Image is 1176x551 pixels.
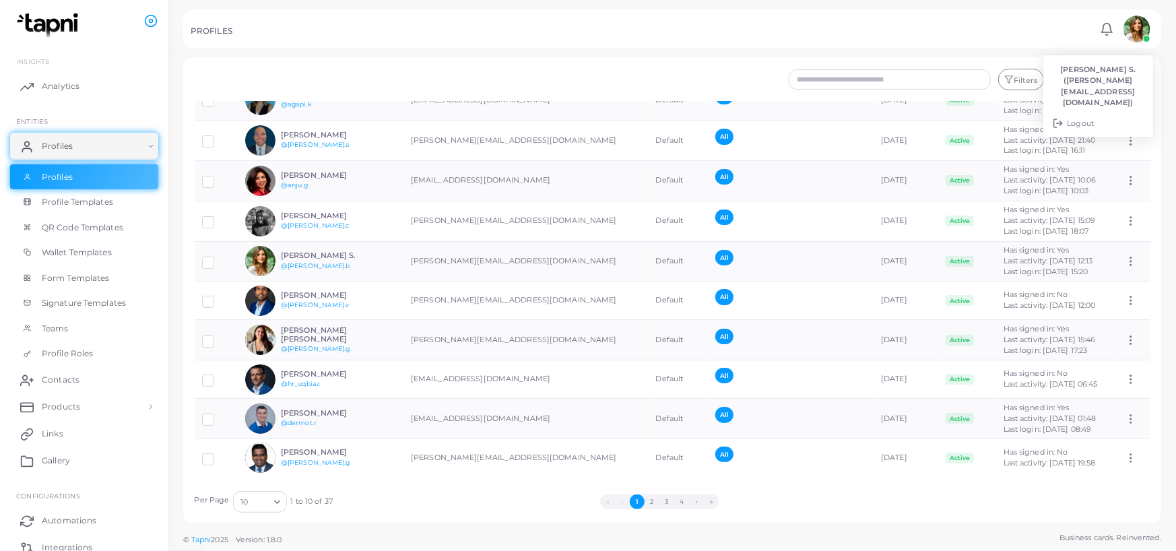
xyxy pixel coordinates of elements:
a: @anju.g [281,181,308,189]
span: Active [946,295,974,306]
h5: PROFILES [191,26,232,36]
img: website_grey.svg [22,35,32,46]
h6: [PERSON_NAME] S. [281,251,380,260]
span: Profile Roles [42,348,93,360]
span: Last login: [DATE] 10:03 [1004,186,1089,195]
a: Gallery [10,447,158,474]
td: [EMAIL_ADDRESS][DOMAIN_NAME] [403,160,649,201]
td: [PERSON_NAME][EMAIL_ADDRESS][DOMAIN_NAME] [403,320,649,360]
a: Links [10,420,158,447]
td: Default [649,282,708,320]
td: [DATE] [874,282,938,320]
span: Version: 1.8.0 [236,535,282,544]
td: Default [649,121,708,161]
a: avatar [1119,15,1154,42]
span: Last login: [DATE] 16:11 [1004,145,1086,155]
img: logo [12,13,87,38]
a: @[PERSON_NAME].g [281,459,350,466]
span: Last activity: [DATE] 20:48 [1004,95,1098,104]
a: Profiles [10,164,158,190]
td: [PERSON_NAME][EMAIL_ADDRESS][DOMAIN_NAME] [403,439,649,477]
h6: [PERSON_NAME] [281,370,380,379]
a: Profile Templates [10,189,158,215]
span: All [715,329,733,344]
td: Default [649,399,708,439]
span: Last activity: [DATE] 15:09 [1004,216,1096,225]
span: Profile Templates [42,196,113,208]
a: Products [10,393,158,420]
input: Search for option [249,494,269,509]
ul: Pagination [333,494,987,509]
button: Go to next page [689,494,704,509]
a: @[PERSON_NAME].g [281,345,350,352]
div: v 4.0.25 [38,22,66,32]
a: @hr_uqbiaz [281,380,320,387]
td: [DATE] [874,241,938,282]
span: Has signed in: No [1004,368,1068,378]
td: [DATE] [874,201,938,241]
a: @[PERSON_NAME].c [281,222,350,229]
span: Business cards. Reinvented. [1059,532,1161,544]
td: [DATE] [874,320,938,360]
ul: avatar [1043,55,1154,138]
td: [EMAIL_ADDRESS][DOMAIN_NAME] [403,360,649,399]
td: [PERSON_NAME][EMAIL_ADDRESS][DOMAIN_NAME] [403,241,649,282]
span: Has signed in: Yes [1004,403,1070,412]
span: Last activity: [DATE] 01:48 [1004,414,1097,423]
h6: [PERSON_NAME] [281,171,380,180]
div: Domain Overview [51,79,121,88]
a: Tapni [191,535,211,544]
span: Last activity: [DATE] 15:46 [1004,335,1096,344]
img: tab_domain_overview_orange.svg [36,78,47,89]
span: Last login: [DATE] 16:32 [1004,106,1088,115]
h6: [PERSON_NAME] [281,131,380,139]
td: Default [649,320,708,360]
span: 10 [240,495,248,509]
span: Configurations [16,492,80,500]
h6: [PERSON_NAME] [281,409,380,418]
td: Default [649,439,708,477]
a: @[PERSON_NAME].b [281,262,350,269]
span: Last login: [DATE] 18:07 [1004,226,1089,236]
a: Wallet Templates [10,240,158,265]
span: Last login: [DATE] 08:49 [1004,424,1092,434]
span: All [715,169,733,185]
span: All [715,250,733,265]
span: Last activity: [DATE] 12:00 [1004,300,1096,310]
td: Default [649,241,708,282]
a: @agapi.k [281,100,312,108]
img: avatar [245,125,275,156]
a: Analytics [10,73,158,100]
img: avatar [245,325,275,355]
td: [PERSON_NAME][EMAIL_ADDRESS][DOMAIN_NAME] [403,201,649,241]
span: Last activity: [DATE] 12:13 [1004,256,1093,265]
span: Active [946,335,974,346]
div: Search for option [233,491,287,513]
span: All [715,129,733,144]
span: 2025 [211,534,228,546]
span: Last activity: [DATE] 19:58 [1004,458,1096,467]
span: Has signed in: Yes [1004,324,1070,333]
a: Automations [10,507,158,534]
a: Teams [10,316,158,342]
button: Go to page 3 [659,494,674,509]
button: Go to page 4 [674,494,689,509]
td: [DATE] [874,360,938,399]
span: Last activity: [DATE] 21:40 [1004,135,1096,145]
img: avatar [245,403,275,434]
td: [DATE] [874,439,938,477]
img: avatar [1123,15,1150,42]
span: INSIGHTS [16,57,49,65]
span: All [715,209,733,225]
div: Keywords by Traffic [149,79,227,88]
span: Logout [1068,118,1095,129]
td: Default [649,160,708,201]
a: Profile Roles [10,341,158,366]
button: Filters [998,69,1044,90]
span: Last login: [DATE] 17:23 [1004,346,1088,355]
label: Per Page [195,495,230,506]
span: Active [946,453,974,463]
a: @dermot.r [281,419,317,426]
a: Contacts [10,366,158,393]
h6: [PERSON_NAME] [PERSON_NAME] [281,326,380,344]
